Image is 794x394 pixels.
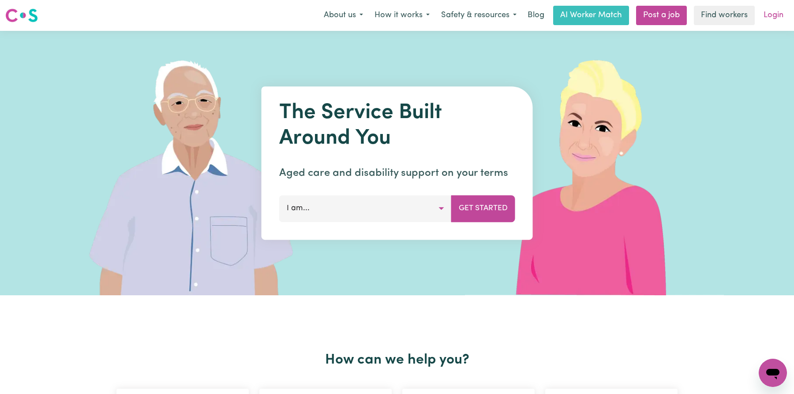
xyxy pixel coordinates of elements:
a: Login [758,6,789,25]
a: Careseekers logo [5,5,38,26]
a: AI Worker Match [553,6,629,25]
button: About us [318,6,369,25]
h1: The Service Built Around You [279,100,515,151]
a: Post a job [636,6,687,25]
iframe: Button to launch messaging window [759,359,787,387]
button: Get Started [451,195,515,222]
img: Careseekers logo [5,7,38,23]
button: How it works [369,6,435,25]
button: Safety & resources [435,6,522,25]
button: I am... [279,195,452,222]
h2: How can we help you? [111,352,683,368]
a: Find workers [694,6,755,25]
p: Aged care and disability support on your terms [279,165,515,181]
a: Blog [522,6,550,25]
